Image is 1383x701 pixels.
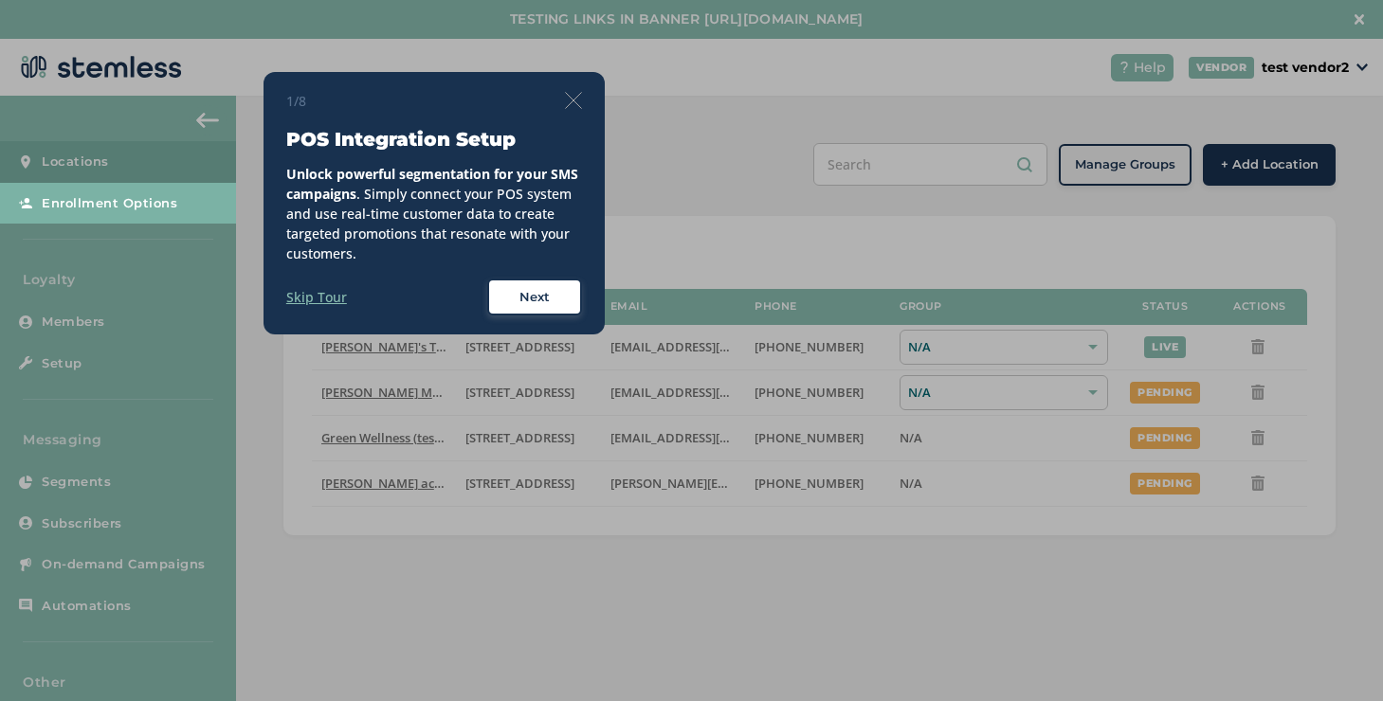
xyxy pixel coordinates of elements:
[286,91,306,111] span: 1/8
[519,288,550,307] span: Next
[286,165,578,203] strong: Unlock powerful segmentation for your SMS campaigns
[42,194,177,213] span: Enrollment Options
[1288,610,1383,701] iframe: Chat Widget
[286,126,582,153] h3: POS Integration Setup
[565,92,582,109] img: icon-close-thin-accent-606ae9a3.svg
[487,279,582,316] button: Next
[286,287,347,307] label: Skip Tour
[286,164,582,263] div: . Simply connect your POS system and use real-time customer data to create targeted promotions th...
